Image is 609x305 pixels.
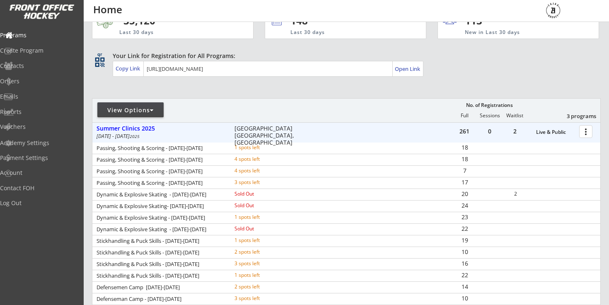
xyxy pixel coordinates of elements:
div: 19 [452,237,477,243]
div: Passing, Shooting & Scoring - [DATE]-[DATE] [97,180,223,186]
div: 18 [452,156,477,162]
a: Open Link [395,63,421,75]
div: 4 spots left [234,157,288,162]
div: 23 [452,214,477,220]
div: Stickhandling & Puck Skills - [DATE]-[DATE] [97,273,223,278]
div: 14 [452,284,477,290]
div: 3 programs [553,112,596,120]
div: 2 spots left [234,284,288,289]
div: 17 [452,179,477,185]
div: 3 spots left [234,180,288,185]
div: 2 spots left [234,249,288,254]
div: Sold Out [234,226,288,231]
div: Waitlist [502,113,527,119]
div: 4 spots left [234,168,288,173]
div: 3 spots left [234,261,288,266]
div: 1 spots left [234,238,288,243]
div: 261 [452,128,477,134]
div: Last 30 days [290,29,392,36]
div: No. of Registrations [464,102,515,108]
div: 10 [452,249,477,255]
div: 18 [452,145,477,150]
div: Defensemen Camp [DATE]-[DATE] [97,285,223,290]
div: 3 spots left [234,296,288,301]
div: Copy Link [116,65,142,72]
div: 1 spots left [234,145,288,150]
div: Sessions [477,113,502,119]
div: Sold Out [234,191,288,196]
div: 1 spots left [234,215,288,220]
div: Dynamic & Explosive Skating- [DATE]-[DATE] [97,203,223,209]
div: Stickhandling & Puck Skills - [DATE]-[DATE] [97,238,223,244]
div: Last 30 days [119,29,214,36]
div: 16 [452,261,477,266]
div: 0 [477,128,502,134]
button: more_vert [579,125,592,138]
div: Open Link [395,65,421,73]
div: Live & Public [536,129,575,135]
div: 20 [452,191,477,197]
div: Stickhandling & Puck Skills - [DATE]-[DATE] [97,261,223,267]
div: [GEOGRAPHIC_DATA] [GEOGRAPHIC_DATA], [GEOGRAPHIC_DATA] [234,125,300,146]
div: Passing, Shooting & Scoring - [DATE]-[DATE] [97,145,223,151]
div: Summer Clinics 2025 [97,125,226,132]
div: [DATE] - [DATE] [97,134,223,139]
div: Full [452,113,477,119]
div: Stickhandling & Puck Skills - [DATE]-[DATE] [97,250,223,255]
em: 2025 [130,133,140,139]
div: Defenseman Camp - [DATE]-[DATE] [97,296,223,302]
div: 22 [452,272,477,278]
div: 24 [452,203,477,208]
div: 2 [503,128,527,134]
div: 22 [452,226,477,232]
div: New in Last 30 days [465,29,560,36]
button: qr_code [94,56,106,68]
div: qr [94,52,104,57]
div: Sold Out [234,203,288,208]
div: 7 [452,168,477,174]
div: 1 spots left [234,273,288,278]
div: 2 [503,191,528,196]
div: View Options [97,106,164,114]
div: Dynamic & Explosive Skating - [DATE]-[DATE] [97,227,223,232]
div: Dynamic & Explosive Skating - [DATE]-[DATE] [97,192,223,197]
div: Your Link for Registration for All Programs: [113,52,575,60]
div: Passing, Shooting & Scoring - [DATE]-[DATE] [97,157,223,162]
div: Dynamic & Explosive Skating - [DATE]-[DATE] [97,215,223,220]
div: 10 [452,295,477,301]
div: Passing, Shooting & Scoring - [DATE]-[DATE] [97,169,223,174]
